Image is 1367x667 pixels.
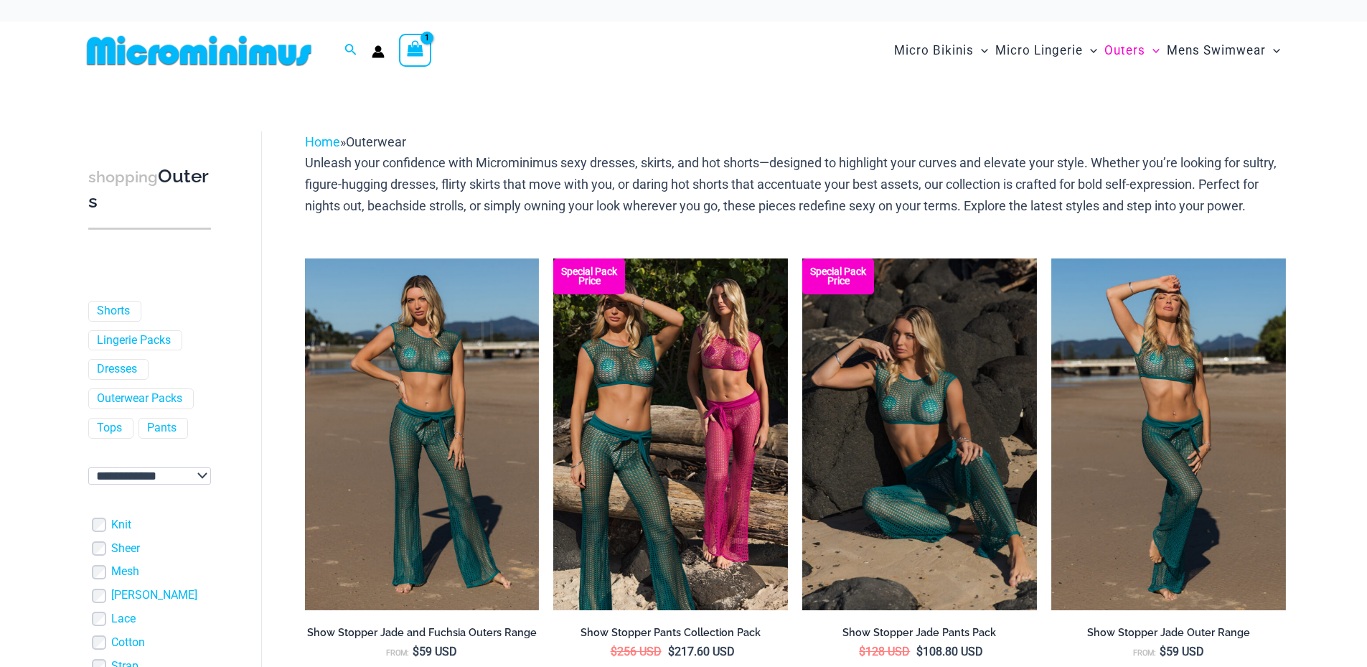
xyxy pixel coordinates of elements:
[111,518,131,533] a: Knit
[1051,258,1286,610] img: Show Stopper Jade 366 Top 5007 pants 01
[399,34,432,67] a: View Shopping Cart, 1 items
[97,304,130,319] a: Shorts
[1133,648,1156,658] span: From:
[305,258,540,610] img: Show Stopper Jade 366 Top 5007 pants 03
[81,34,317,67] img: MM SHOP LOGO FLAT
[1160,645,1166,658] span: $
[346,134,406,149] span: Outerwear
[553,626,788,640] h2: Show Stopper Pants Collection Pack
[668,645,735,658] bdi: 217.60 USD
[859,645,910,658] bdi: 128 USD
[305,134,340,149] a: Home
[97,333,171,348] a: Lingerie Packs
[1051,258,1286,610] a: Show Stopper Jade 366 Top 5007 pants 01Show Stopper Jade 366 Top 5007 pants 05Show Stopper Jade 3...
[344,42,357,60] a: Search icon link
[802,258,1037,610] a: Show Stopper Jade 366 Top 5007 pants 08 Show Stopper Jade 366 Top 5007 pants 05Show Stopper Jade ...
[111,588,197,603] a: [PERSON_NAME]
[995,32,1083,69] span: Micro Lingerie
[916,645,923,658] span: $
[802,626,1037,645] a: Show Stopper Jade Pants Pack
[1051,626,1286,645] a: Show Stopper Jade Outer Range
[305,626,540,640] h2: Show Stopper Jade and Fuchsia Outers Range
[1145,32,1160,69] span: Menu Toggle
[1083,32,1097,69] span: Menu Toggle
[553,258,788,610] img: Collection Pack (6)
[111,564,139,579] a: Mesh
[147,421,177,436] a: Pants
[305,152,1286,216] p: Unleash your confidence with Microminimus sexy dresses, skirts, and hot shorts—designed to highli...
[97,391,182,406] a: Outerwear Packs
[611,645,617,658] span: $
[992,29,1101,73] a: Micro LingerieMenu ToggleMenu Toggle
[1101,29,1163,73] a: OutersMenu ToggleMenu Toggle
[305,258,540,610] a: Show Stopper Jade 366 Top 5007 pants 03Show Stopper Fuchsia 366 Top 5007 pants 03Show Stopper Fuc...
[413,645,419,658] span: $
[1051,626,1286,640] h2: Show Stopper Jade Outer Range
[1104,32,1145,69] span: Outers
[891,29,992,73] a: Micro BikinisMenu ToggleMenu Toggle
[611,645,662,658] bdi: 256 USD
[1266,32,1280,69] span: Menu Toggle
[111,612,136,627] a: Lace
[802,626,1037,640] h2: Show Stopper Jade Pants Pack
[97,421,122,436] a: Tops
[668,645,675,658] span: $
[372,45,385,58] a: Account icon link
[859,645,865,658] span: $
[88,467,211,485] select: wpc-taxonomy-pa_color-745982
[111,635,145,650] a: Cotton
[894,32,974,69] span: Micro Bikinis
[974,32,988,69] span: Menu Toggle
[1163,29,1284,73] a: Mens SwimwearMenu ToggleMenu Toggle
[413,645,457,658] bdi: 59 USD
[916,645,983,658] bdi: 108.80 USD
[802,258,1037,610] img: Show Stopper Jade 366 Top 5007 pants 08
[1167,32,1266,69] span: Mens Swimwear
[553,626,788,645] a: Show Stopper Pants Collection Pack
[305,134,406,149] span: »
[553,258,788,610] a: Collection Pack (6) Collection Pack BCollection Pack B
[1160,645,1204,658] bdi: 59 USD
[802,267,874,286] b: Special Pack Price
[111,541,140,556] a: Sheer
[305,626,540,645] a: Show Stopper Jade and Fuchsia Outers Range
[888,27,1287,75] nav: Site Navigation
[88,164,211,214] h3: Outers
[553,267,625,286] b: Special Pack Price
[88,168,158,186] span: shopping
[386,648,409,658] span: From:
[97,362,137,377] a: Dresses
